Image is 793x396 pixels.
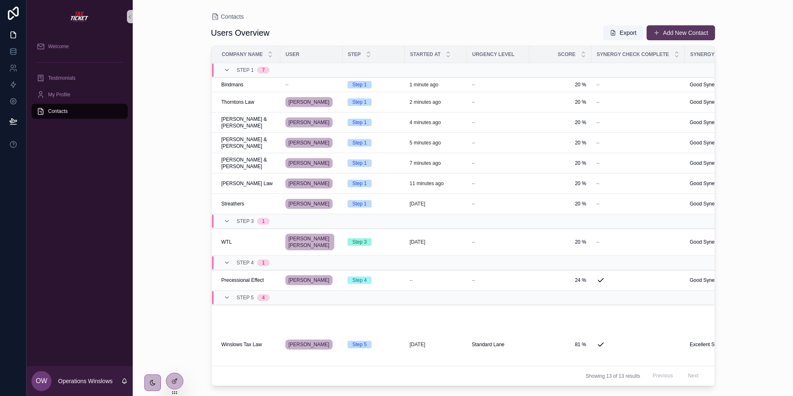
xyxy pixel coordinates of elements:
[348,139,400,147] a: Step 1
[237,218,254,225] span: Step 3
[472,200,475,207] span: --
[690,81,722,88] span: Good Synergy
[410,51,441,58] span: Started at
[596,119,600,126] span: --
[289,341,330,348] span: [PERSON_NAME]
[472,139,475,146] span: --
[690,160,722,166] span: Good Synergy
[410,200,426,207] p: [DATE]
[353,98,367,106] div: Step 1
[410,180,462,187] a: 11 minutes ago
[690,239,722,245] span: Good Synergy
[472,99,475,105] span: --
[285,138,333,148] a: [PERSON_NAME]
[690,341,730,348] span: Excellent Synergy
[285,274,338,287] a: [PERSON_NAME]
[353,159,367,167] div: Step 1
[221,99,275,105] a: Thorntons Law
[353,341,367,348] div: Step 5
[221,156,275,170] a: [PERSON_NAME] & [PERSON_NAME]
[596,119,680,126] a: --
[211,12,244,21] a: Contacts
[353,200,367,208] div: Step 1
[237,259,254,266] span: Step 4
[472,180,475,187] span: --
[348,238,400,246] a: Step 3
[472,99,524,105] a: --
[221,239,275,245] a: WTL
[410,99,441,105] p: 2 minutes ago
[285,156,338,170] a: [PERSON_NAME]
[690,119,742,126] a: Good Synergy
[285,116,338,129] a: [PERSON_NAME]
[534,180,586,187] a: 20 %
[285,81,289,88] span: --
[221,277,264,284] span: Precessional Effect
[690,200,742,207] a: Good Synergy
[472,81,524,88] a: --
[534,200,586,207] span: 20 %
[221,200,275,207] a: Streathers
[410,277,462,284] a: --
[596,99,600,105] span: --
[690,139,722,146] span: Good Synergy
[690,239,742,245] a: Good Synergy
[32,87,128,102] a: My Profile
[472,277,475,284] span: --
[586,373,640,379] span: Showing 13 of 13 results
[534,81,586,88] a: 20 %
[237,294,254,301] span: Step 5
[348,180,400,187] a: Step 1
[596,99,680,105] a: --
[410,160,462,166] a: 7 minutes ago
[285,136,338,149] a: [PERSON_NAME]
[596,239,680,245] a: --
[32,39,128,54] a: Welcome
[472,277,524,284] a: --
[472,239,524,245] a: --
[534,341,586,348] a: 81 %
[221,136,275,149] a: [PERSON_NAME] & [PERSON_NAME]
[285,178,333,188] a: [PERSON_NAME]
[596,139,600,146] span: --
[472,160,475,166] span: --
[558,51,576,58] span: Score
[647,25,715,40] button: Add New Contact
[221,341,275,348] a: Winslows Tax Law
[597,51,669,58] span: Synergy Check Complete
[221,81,243,88] span: Bindmans
[596,160,680,166] a: --
[410,139,441,146] p: 5 minutes ago
[262,218,265,225] div: 1
[596,180,680,187] a: --
[221,341,262,348] span: Winslows Tax Law
[472,160,524,166] a: --
[410,99,462,105] a: 2 minutes ago
[36,376,47,386] span: OW
[48,108,68,115] span: Contacts
[285,340,333,350] a: [PERSON_NAME]
[289,119,330,126] span: [PERSON_NAME]
[596,81,600,88] span: --
[285,199,333,209] a: [PERSON_NAME]
[534,139,586,146] span: 20 %
[534,99,586,105] a: 20 %
[472,341,505,348] span: Standard Lane
[534,277,586,284] span: 24 %
[221,81,275,88] a: Bindmans
[289,160,330,166] span: [PERSON_NAME]
[410,277,413,284] span: --
[32,104,128,119] a: Contacts
[221,116,275,129] span: [PERSON_NAME] & [PERSON_NAME]
[690,99,742,105] a: Good Synergy
[289,235,331,249] span: [PERSON_NAME] [PERSON_NAME]
[285,97,333,107] a: [PERSON_NAME]
[262,259,265,266] div: 1
[348,200,400,208] a: Step 1
[410,341,462,348] a: [DATE]
[48,43,69,50] span: Welcome
[472,139,524,146] a: --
